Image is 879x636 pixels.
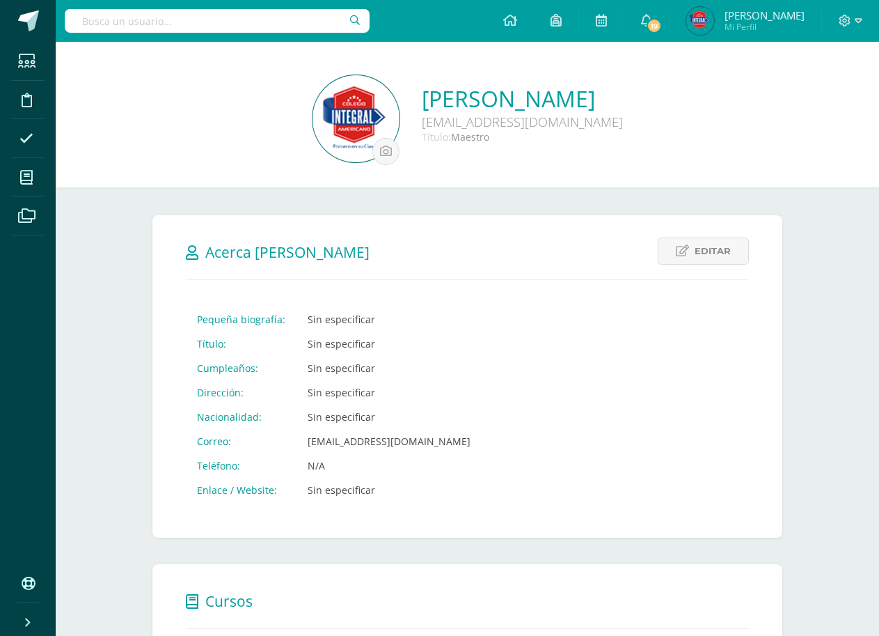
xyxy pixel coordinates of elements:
img: f6b556117c1a90598204586c9fb4ed9a.png [312,75,399,162]
td: Sin especificar [296,380,482,405]
td: Enlace / Website: [186,478,296,502]
td: Pequeña biografía: [186,307,296,332]
div: [EMAIL_ADDRESS][DOMAIN_NAME] [422,114,623,130]
td: Título: [186,332,296,356]
td: [EMAIL_ADDRESS][DOMAIN_NAME] [296,429,482,453]
span: [PERSON_NAME] [724,8,805,22]
a: Editar [658,238,749,265]
td: Sin especificar [296,478,482,502]
td: Cumpleaños: [186,356,296,380]
span: Mi Perfil [724,21,805,33]
td: Teléfono: [186,453,296,478]
td: Correo: [186,429,296,453]
span: Maestro [451,130,489,144]
td: Dirección: [186,380,296,405]
td: N/A [296,453,482,478]
td: Sin especificar [296,332,482,356]
span: Acerca [PERSON_NAME] [205,242,370,262]
td: Sin especificar [296,307,482,332]
span: 19 [647,18,662,33]
td: Nacionalidad: [186,405,296,429]
img: 38eaf94feb06c03c893c1ca18696d927.png [686,7,714,35]
input: Busca un usuario... [65,9,370,33]
td: Sin especificar [296,405,482,429]
span: Editar [695,238,731,264]
span: Cursos [205,591,253,611]
td: Sin especificar [296,356,482,380]
a: [PERSON_NAME] [422,84,623,114]
span: Título: [422,130,451,144]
